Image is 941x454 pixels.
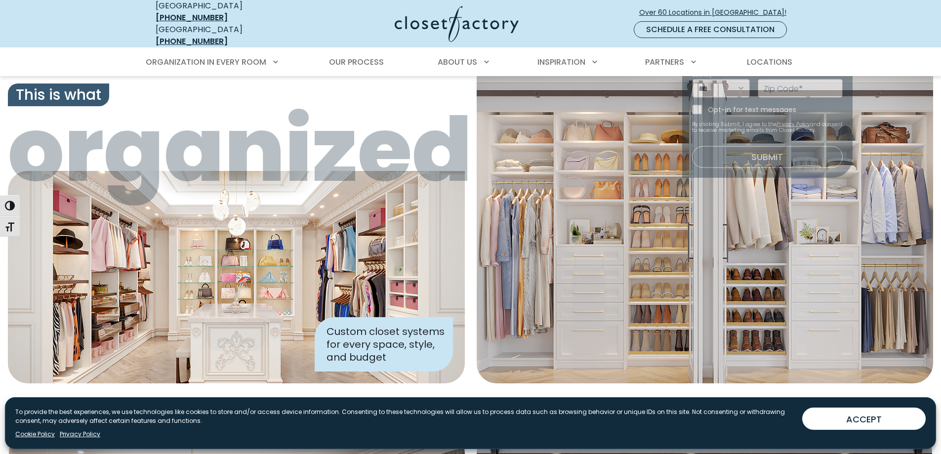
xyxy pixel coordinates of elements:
[802,408,926,430] button: ACCEPT
[156,36,228,47] a: [PHONE_NUMBER]
[8,106,465,195] span: organized
[139,48,803,76] nav: Primary Menu
[639,4,795,21] a: Over 60 Locations in [GEOGRAPHIC_DATA]!
[438,56,477,68] span: About Us
[8,83,109,106] span: This is what
[15,408,794,425] p: To provide the best experiences, we use technologies like cookies to store and/or access device i...
[315,317,453,371] div: Custom closet systems for every space, style, and budget
[537,56,585,68] span: Inspiration
[645,56,684,68] span: Partners
[395,6,519,42] img: Closet Factory Logo
[639,7,794,18] span: Over 60 Locations in [GEOGRAPHIC_DATA]!
[146,56,266,68] span: Organization in Every Room
[8,171,465,383] img: Closet Factory designed closet
[15,430,55,439] a: Cookie Policy
[156,24,299,47] div: [GEOGRAPHIC_DATA]
[60,430,100,439] a: Privacy Policy
[156,12,228,23] a: [PHONE_NUMBER]
[747,56,792,68] span: Locations
[329,56,384,68] span: Our Process
[634,21,787,38] a: Schedule a Free Consultation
